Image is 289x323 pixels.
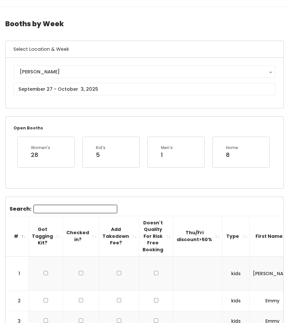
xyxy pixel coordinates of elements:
div: Kid's [96,145,105,151]
h4: Booths by Week [5,15,284,33]
label: Search: [10,205,117,213]
th: Type: activate to sort column ascending [222,216,250,256]
th: Add Takedown Fee?: activate to sort column ascending [99,216,139,256]
div: 8 [226,151,238,159]
th: #: activate to sort column descending [6,216,29,256]
th: Thu/Fri discount&gt;50%: activate to sort column ascending [173,216,222,256]
td: 1 [6,256,29,291]
th: Got Tagging Kit?: activate to sort column ascending [29,216,63,256]
th: Doesn't Quality For Risk Free Booking : activate to sort column ascending [139,216,173,256]
div: Men's [161,145,173,151]
td: 2 [6,291,29,311]
th: Checked in?: activate to sort column ascending [63,216,99,256]
div: Women's [31,145,50,151]
small: Open Booths [13,125,43,131]
input: Search: [33,205,117,213]
input: September 27 - October 3, 2025 [13,83,276,95]
div: [PERSON_NAME] [20,68,269,75]
td: kids [222,256,250,291]
div: 1 [161,151,173,159]
div: 5 [96,151,105,159]
h6: Select Location & Week [6,41,283,58]
div: 28 [31,151,50,159]
div: Home [226,145,238,151]
button: [PERSON_NAME] [13,66,276,78]
td: kids [222,291,250,311]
